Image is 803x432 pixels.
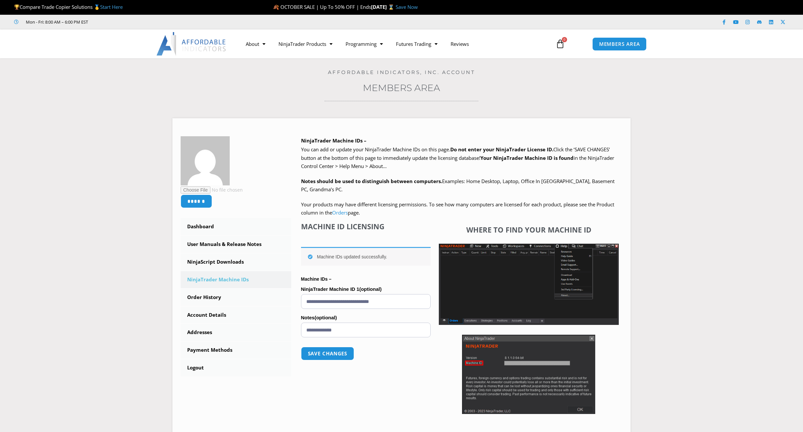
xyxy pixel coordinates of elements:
a: NinjaTrader Machine IDs [181,271,291,288]
span: MEMBERS AREA [599,42,640,47]
strong: [DATE] ⌛ [371,4,396,10]
a: 0 [546,34,575,53]
a: Logout [181,359,291,376]
a: Affordable Indicators, Inc. Account [328,69,475,75]
a: Save Now [396,4,418,10]
img: Screenshot 2025-01-17 1155544 | Affordable Indicators – NinjaTrader [439,244,619,325]
strong: Your NinjaTrader Machine ID is found [480,155,574,161]
a: Members Area [363,82,440,93]
a: Dashboard [181,218,291,235]
span: Click the ‘SAVE CHANGES’ button at the bottom of this page to immediately update the licensing da... [301,146,614,169]
a: NinjaTrader Products [272,36,339,51]
span: Mon - Fri: 8:00 AM – 6:00 PM EST [24,18,88,26]
span: (optional) [314,315,337,320]
div: Machine IDs updated successfully. [301,247,431,266]
a: NinjaScript Downloads [181,254,291,271]
img: Screenshot 2025-01-17 114931 | Affordable Indicators – NinjaTrader [462,335,595,414]
span: 0 [562,37,567,42]
a: Reviews [444,36,475,51]
nav: Menu [239,36,548,51]
img: fcee5a1fb70e62a1de915e33a3686a5ce2d37c20f03b33d170a876246941bdfc [181,136,230,185]
a: Start Here [100,4,123,10]
span: Compare Trade Copier Solutions 🥇 [14,4,123,10]
img: 🏆 [14,5,19,9]
a: Orders [332,209,348,216]
a: User Manuals & Release Notes [181,236,291,253]
a: Programming [339,36,389,51]
a: Order History [181,289,291,306]
nav: Account pages [181,218,291,376]
h4: Where to find your Machine ID [439,225,619,234]
img: LogoAI | Affordable Indicators – NinjaTrader [156,32,227,56]
h4: Machine ID Licensing [301,222,431,231]
b: NinjaTrader Machine IDs – [301,137,366,144]
label: Notes [301,313,431,323]
strong: Notes should be used to distinguish between computers. [301,178,442,184]
a: About [239,36,272,51]
a: MEMBERS AREA [592,37,647,51]
span: (optional) [359,286,382,292]
span: Your products may have different licensing permissions. To see how many computers are licensed fo... [301,201,614,216]
a: Futures Trading [389,36,444,51]
span: Examples: Home Desktop, Laptop, Office In [GEOGRAPHIC_DATA], Basement PC, Grandma’s PC. [301,178,615,193]
span: 🍂 OCTOBER SALE | Up To 50% OFF | Ends [273,4,371,10]
strong: Machine IDs – [301,276,331,282]
a: Addresses [181,324,291,341]
b: Do not enter your NinjaTrader License ID. [450,146,553,153]
label: NinjaTrader Machine ID 1 [301,284,431,294]
button: Save changes [301,347,354,360]
a: Account Details [181,307,291,324]
a: Payment Methods [181,342,291,359]
span: You can add or update your NinjaTrader Machine IDs on this page. [301,146,450,153]
iframe: Customer reviews powered by Trustpilot [97,19,195,25]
